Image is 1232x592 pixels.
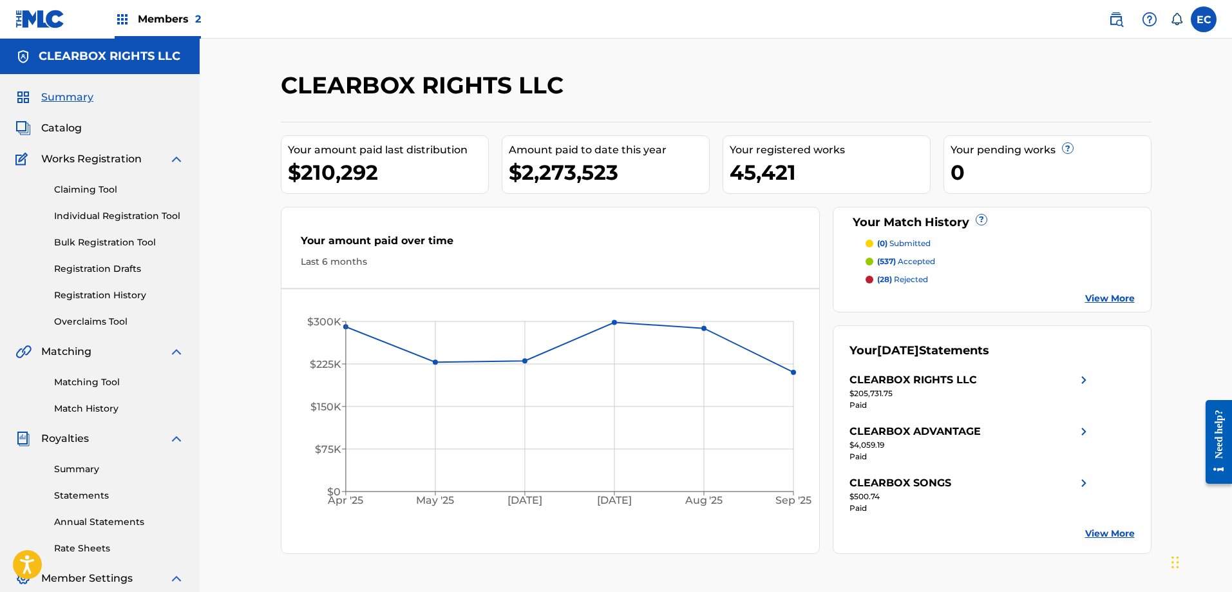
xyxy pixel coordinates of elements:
[15,571,31,586] img: Member Settings
[288,158,488,187] div: $210,292
[849,424,981,439] div: CLEARBOX ADVANTAGE
[195,13,201,25] span: 2
[41,151,142,167] span: Works Registration
[41,571,133,586] span: Member Settings
[54,236,184,249] a: Bulk Registration Tool
[1137,6,1162,32] div: Help
[866,256,1135,267] a: (537) accepted
[684,495,723,507] tspan: Aug '25
[1085,527,1135,540] a: View More
[416,495,454,507] tspan: May '25
[54,542,184,555] a: Rate Sheets
[1108,12,1124,27] img: search
[54,402,184,415] a: Match History
[866,274,1135,285] a: (28) rejected
[1168,530,1232,592] iframe: Chat Widget
[169,431,184,446] img: expand
[1076,475,1092,491] img: right chevron icon
[54,183,184,196] a: Claiming Tool
[301,233,801,255] div: Your amount paid over time
[310,401,341,413] tspan: $150K
[307,316,341,328] tspan: $300K
[597,495,632,507] tspan: [DATE]
[509,142,709,158] div: Amount paid to date this year
[54,209,184,223] a: Individual Registration Tool
[15,151,32,167] img: Works Registration
[509,158,709,187] div: $2,273,523
[138,12,201,26] span: Members
[288,142,488,158] div: Your amount paid last distribution
[849,372,977,388] div: CLEARBOX RIGHTS LLC
[15,49,31,64] img: Accounts
[281,71,570,100] h2: CLEARBOX RIGHTS LLC
[1196,390,1232,494] iframe: Resource Center
[1170,13,1183,26] div: Notifications
[877,256,935,267] p: accepted
[314,443,341,455] tspan: $75K
[1063,143,1073,153] span: ?
[849,475,951,491] div: CLEARBOX SONGS
[507,495,542,507] tspan: [DATE]
[730,142,930,158] div: Your registered works
[41,90,93,105] span: Summary
[1142,12,1157,27] img: help
[849,399,1092,411] div: Paid
[877,274,928,285] p: rejected
[877,256,896,266] span: (537)
[849,491,1092,502] div: $500.74
[327,495,363,507] tspan: Apr '25
[849,388,1092,399] div: $205,731.75
[54,262,184,276] a: Registration Drafts
[169,344,184,359] img: expand
[877,238,887,248] span: (0)
[849,214,1135,231] div: Your Match History
[41,120,82,136] span: Catalog
[849,372,1092,411] a: CLEARBOX RIGHTS LLCright chevron icon$205,731.75Paid
[15,90,93,105] a: SummarySummary
[169,571,184,586] img: expand
[866,238,1135,249] a: (0) submitted
[15,431,31,446] img: Royalties
[169,151,184,167] img: expand
[1076,372,1092,388] img: right chevron icon
[54,315,184,329] a: Overclaims Tool
[15,344,32,359] img: Matching
[15,120,31,136] img: Catalog
[1171,543,1179,582] div: Drag
[41,431,89,446] span: Royalties
[1191,6,1217,32] div: User Menu
[877,343,919,358] span: [DATE]
[15,90,31,105] img: Summary
[849,502,1092,514] div: Paid
[877,238,931,249] p: submitted
[301,255,801,269] div: Last 6 months
[115,12,130,27] img: Top Rightsholders
[1085,292,1135,305] a: View More
[951,142,1151,158] div: Your pending works
[39,49,180,64] h5: CLEARBOX RIGHTS LLC
[54,376,184,389] a: Matching Tool
[849,451,1092,463] div: Paid
[730,158,930,187] div: 45,421
[15,10,65,28] img: MLC Logo
[54,515,184,529] a: Annual Statements
[775,495,811,507] tspan: Sep '25
[327,486,340,498] tspan: $0
[951,158,1151,187] div: 0
[849,424,1092,463] a: CLEARBOX ADVANTAGEright chevron icon$4,059.19Paid
[877,274,892,284] span: (28)
[309,358,341,370] tspan: $225K
[54,289,184,302] a: Registration History
[849,439,1092,451] div: $4,059.19
[849,475,1092,514] a: CLEARBOX SONGSright chevron icon$500.74Paid
[15,120,82,136] a: CatalogCatalog
[54,463,184,476] a: Summary
[849,342,989,359] div: Your Statements
[1103,6,1129,32] a: Public Search
[41,344,91,359] span: Matching
[1076,424,1092,439] img: right chevron icon
[976,215,987,225] span: ?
